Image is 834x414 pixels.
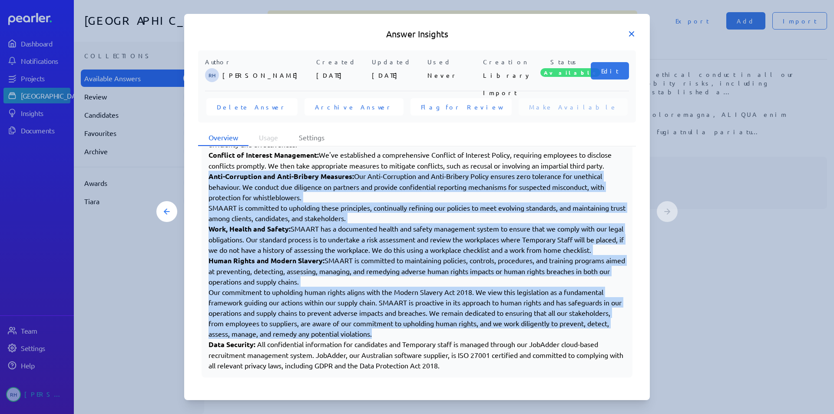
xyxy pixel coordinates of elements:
[352,172,354,181] strong: :
[198,129,248,146] li: Overview
[421,103,501,111] span: Flag for Review
[591,62,629,79] button: Edit
[288,129,335,146] li: Settings
[205,57,313,66] p: Author
[316,66,368,84] p: [DATE]
[205,68,219,82] span: Rupert Harvey
[156,201,177,222] button: Previous Answer
[208,340,255,349] strong: Data Security:
[198,28,636,40] h5: Answer Insights
[208,172,352,181] strong: Anti-Corruption and Anti-Bribery Measures
[519,98,628,116] button: Make Available
[208,150,317,159] strong: Conflict of Interest Management
[222,66,313,84] p: [PERSON_NAME]
[304,98,404,116] button: Archive Answer
[317,150,319,159] strong: :
[483,57,535,66] p: Creation
[529,103,617,111] span: Make Available
[540,68,600,77] span: Available
[217,103,287,111] span: Delete Answer
[208,224,291,233] strong: Work, Health and Safety:
[483,66,535,84] p: Library Import
[657,201,678,222] button: Next Answer
[427,57,480,66] p: Used
[372,66,424,84] p: [DATE]
[427,66,480,84] p: Never
[539,57,591,66] p: Status
[372,57,424,66] p: Updated
[601,66,619,75] span: Edit
[410,98,512,116] button: Flag for Review
[208,256,324,265] strong: Human Rights and Modern Slavery:
[315,103,393,111] span: Archive Answer
[206,98,298,116] button: Delete Answer
[316,57,368,66] p: Created
[248,129,288,146] li: Usage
